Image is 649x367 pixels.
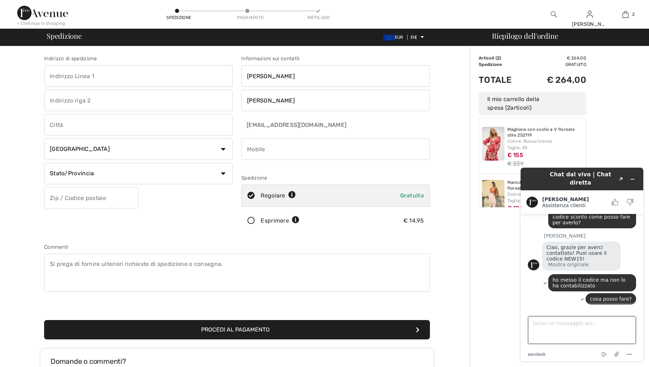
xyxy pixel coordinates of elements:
iframe: Trova maggiori informazioni qui [515,162,649,367]
font: Procedi al pagamento [201,326,270,333]
input: Nome di battesimo [241,65,430,87]
font: € 264,00 [567,56,586,61]
font: Commenti [44,244,68,250]
font: Articoli ( [479,56,497,61]
font: Domande o commenti? [51,357,126,366]
font: Regolare [261,192,285,199]
img: Maglione con scollo a V floreale stile 252119 [482,127,504,161]
font: articoli) [510,104,531,111]
font: Totale [479,75,512,85]
font: Maglione con scollo a V floreale stile 252119 [507,127,575,138]
font: Taglia: 20 [507,145,528,150]
input: Città [44,114,233,135]
img: Maniche a sbuffo con scollo a V floreale, stile 251520 [482,180,504,214]
button: Procedi al pagamento [44,320,430,339]
font: Spedizione [241,175,267,181]
img: 1a Avenue [17,6,68,20]
font: € 264,00 [547,75,586,85]
font: EN [411,35,416,40]
font: Colore: Rosso/crema [507,139,552,144]
font: Riepilogo [307,15,330,20]
font: Colore: Fucsia/Verde [507,192,552,197]
font: Maniche a sbuffo con scollo a V floreale, stile 251520 [507,180,575,191]
input: E-mail [241,114,383,135]
a: Maglione con scollo a V floreale stile 252119 [507,127,583,138]
font: [PERSON_NAME] [572,21,614,27]
a: Registrazione [587,11,593,18]
font: € 109 [507,205,524,211]
font: < Continua lo shopping [17,21,65,26]
font: Spedizione [166,15,191,20]
input: Indirizzo riga 2 [44,90,233,111]
font: 2 [507,104,510,111]
img: Le mie informazioni [587,10,593,19]
input: Mobile [241,138,430,160]
font: Indirizzo di spedizione [44,56,97,62]
font: Spedizione [479,62,502,67]
a: 2 [608,10,643,19]
font: Il mio carrello della spesa ( [487,96,539,111]
font: € 14,95 [403,217,424,224]
font: Spedizione [47,31,82,40]
img: cerca nel sito web [551,10,557,19]
input: Zip / Codice postale [44,187,138,209]
font: Gratuito [400,192,424,199]
font: Riepilogo dell'ordine [492,31,558,40]
font: EUR [395,35,403,40]
font: € 155 [507,152,524,158]
font: 2 [497,56,499,61]
input: Cognome [241,90,430,111]
font: Taglia: XXL [507,198,531,203]
img: La mia borsa [622,10,629,19]
img: Euro [383,35,395,40]
font: Esprimere [261,217,289,224]
a: Maniche a sbuffo con scollo a V floreale, stile 251520 [507,180,583,191]
font: Pagamento [237,15,264,20]
font: Informazioni sui contatti [241,56,300,62]
font: Gratuito [565,62,586,67]
font: € 239 [507,160,524,167]
input: Indirizzo Linea 1 [44,65,233,87]
font: 2 [632,12,635,17]
font: ) [499,56,501,61]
